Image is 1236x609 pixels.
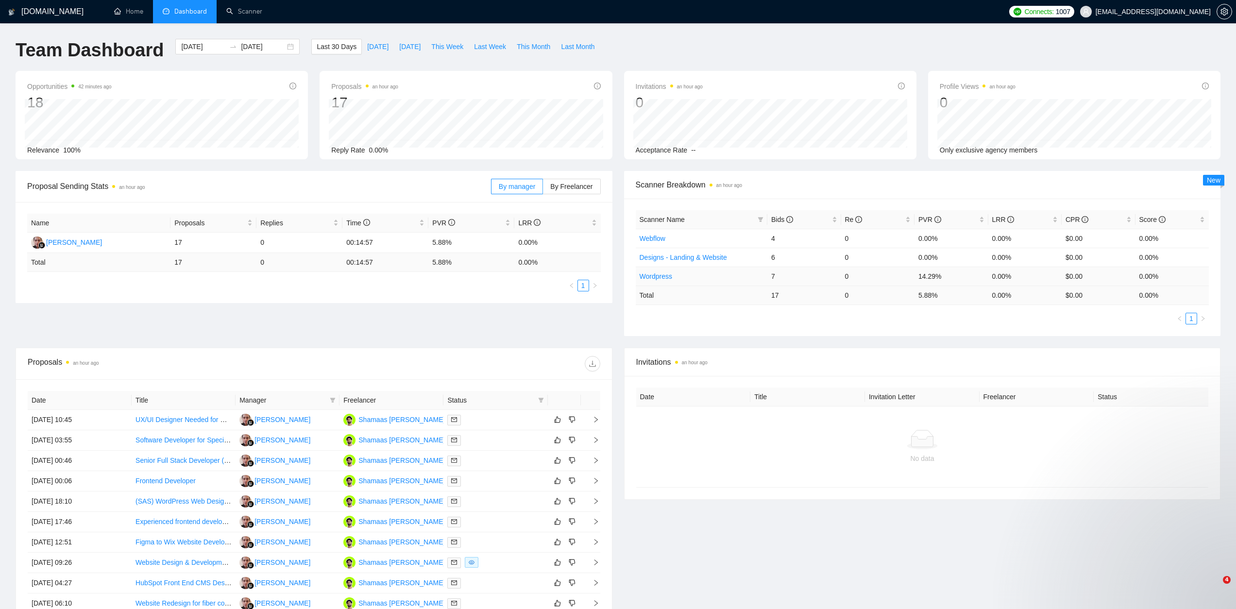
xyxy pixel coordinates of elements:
[73,360,99,366] time: an hour ago
[988,286,1062,304] td: 0.00 %
[343,516,356,528] img: SM
[358,455,445,466] div: Shamaas [PERSON_NAME]
[1223,576,1231,584] span: 4
[28,391,132,410] th: Date
[343,536,356,548] img: SM
[163,8,169,15] span: dashboard
[426,39,469,54] button: This Week
[254,537,310,547] div: [PERSON_NAME]
[756,212,765,227] span: filter
[174,218,245,228] span: Proposals
[1202,83,1209,89] span: info-circle
[1066,216,1088,223] span: CPR
[135,436,316,444] a: Software Developer for Special Projects (Freelance, Hourly)
[1174,313,1185,324] li: Previous Page
[451,498,457,504] span: mail
[552,434,563,446] button: like
[343,495,356,507] img: SM
[1094,388,1208,406] th: Status
[31,238,102,246] a: AU[PERSON_NAME]
[363,219,370,226] span: info-circle
[578,280,589,291] a: 1
[988,267,1062,286] td: 0.00%
[239,434,252,446] img: AU
[636,286,768,304] td: Total
[552,414,563,425] button: like
[358,496,445,507] div: Shamaas [PERSON_NAME]
[132,391,236,410] th: Title
[343,577,356,589] img: SM
[247,440,254,446] img: gigradar-bm.png
[898,83,905,89] span: info-circle
[27,214,170,233] th: Name
[992,216,1015,223] span: LRR
[592,283,598,288] span: right
[362,39,394,54] button: [DATE]
[767,286,841,304] td: 17
[239,578,310,586] a: AU[PERSON_NAME]
[569,558,576,566] span: dislike
[343,599,445,607] a: SMShamaas [PERSON_NAME]
[914,286,988,304] td: 5.88 %
[585,356,600,372] button: download
[569,457,576,464] span: dislike
[331,93,398,112] div: 17
[1024,6,1053,17] span: Connects:
[1174,313,1185,324] button: left
[342,253,428,272] td: 00:14:57
[135,457,391,464] a: Senior Full Stack Developer (AWS, Webflow, Time-Series Data) – Database Refactor
[331,146,365,154] span: Reply Rate
[538,397,544,403] span: filter
[569,416,576,423] span: dislike
[170,214,256,233] th: Proposals
[367,41,389,52] span: [DATE]
[239,577,252,589] img: AU
[330,397,336,403] span: filter
[589,280,601,291] button: right
[428,253,514,272] td: 5.88 %
[1200,316,1206,321] span: right
[239,395,326,406] span: Manager
[229,43,237,51] span: swap-right
[174,7,207,16] span: Dashboard
[940,81,1016,92] span: Profile Views
[865,388,980,406] th: Invitation Letter
[554,518,561,525] span: like
[1062,229,1135,248] td: $0.00
[451,539,457,545] span: mail
[636,356,1209,368] span: Invitations
[1217,8,1232,16] span: setting
[566,455,578,466] button: dislike
[27,146,59,154] span: Relevance
[517,41,550,52] span: This Month
[552,495,563,507] button: like
[247,521,254,528] img: gigradar-bm.png
[343,415,445,423] a: SMShamaas [PERSON_NAME]
[239,558,310,566] a: AU[PERSON_NAME]
[372,84,398,89] time: an hour ago
[554,599,561,607] span: like
[566,434,578,446] button: dislike
[254,577,310,588] div: [PERSON_NAME]
[343,456,445,464] a: SMShamaas [PERSON_NAME]
[254,455,310,466] div: [PERSON_NAME]
[677,84,703,89] time: an hour ago
[27,93,112,112] div: 18
[431,41,463,52] span: This Week
[569,538,576,546] span: dislike
[980,388,1094,406] th: Freelancer
[254,598,310,609] div: [PERSON_NAME]
[247,460,254,467] img: gigradar-bm.png
[552,475,563,487] button: like
[561,41,594,52] span: Last Month
[934,216,941,223] span: info-circle
[343,436,445,443] a: SMShamaas [PERSON_NAME]
[1083,8,1089,15] span: user
[640,216,685,223] span: Scanner Name
[46,237,102,248] div: [PERSON_NAME]
[636,81,703,92] span: Invitations
[518,219,541,227] span: LRR
[27,81,112,92] span: Opportunities
[514,253,600,272] td: 0.00 %
[239,495,252,507] img: AU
